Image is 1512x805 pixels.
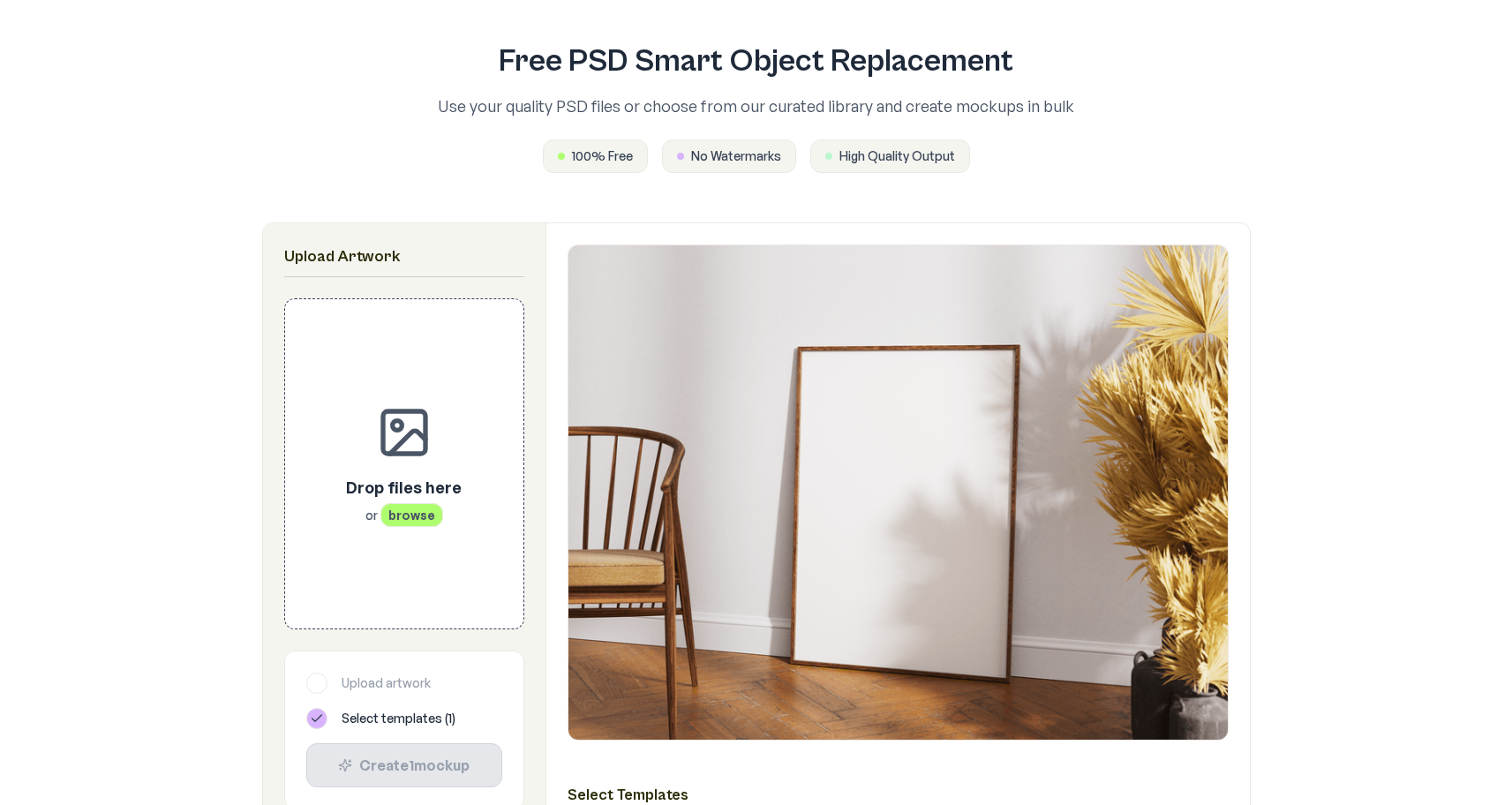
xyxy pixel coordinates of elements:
p: Drop files here [346,475,462,500]
div: Create 1 mockup [321,755,487,776]
span: 100% Free [572,147,633,165]
p: or [346,507,462,524]
h1: Free PSD Smart Object Replacement [361,44,1152,79]
p: Use your quality PSD files or choose from our curated library and create mockups in bulk [361,94,1152,118]
span: Upload artwork [342,674,431,692]
span: browse [380,503,443,527]
h2: Upload Artwork [284,245,524,269]
span: High Quality Output [839,147,955,165]
span: No Watermarks [691,147,781,165]
img: Framed Poster [568,245,1228,740]
button: Create1mockup [306,743,502,787]
span: Select templates ( 1 ) [342,710,455,727]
